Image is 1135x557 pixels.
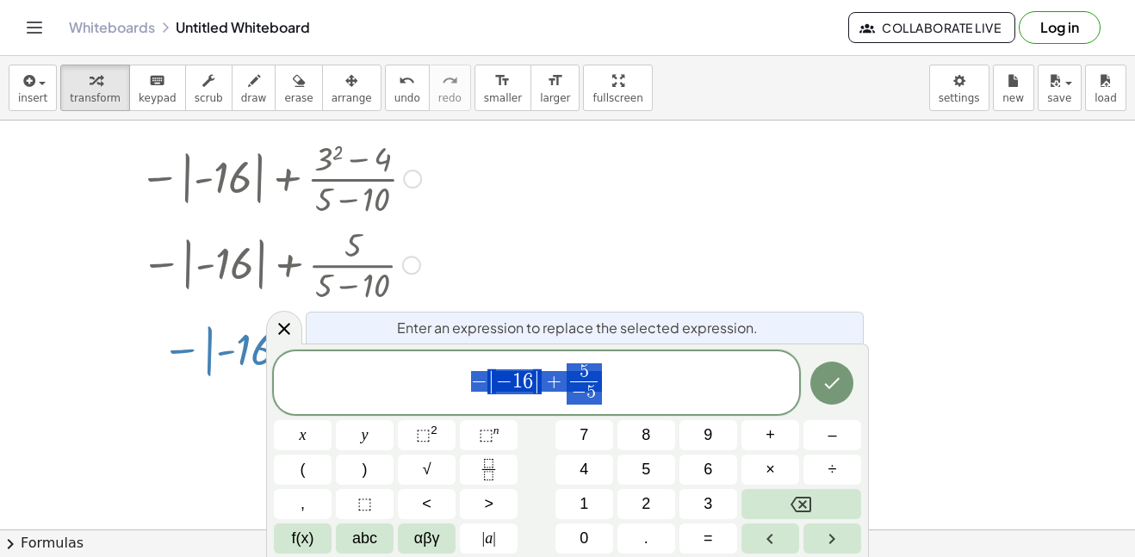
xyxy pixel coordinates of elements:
[300,424,307,447] span: x
[1002,92,1024,104] span: new
[766,424,775,447] span: +
[828,424,836,447] span: –
[195,92,223,104] span: scrub
[929,65,989,111] button: settings
[583,65,652,111] button: fullscreen
[69,19,155,36] a: Whiteboards
[644,527,648,550] span: .
[679,523,737,554] button: Equals
[474,65,531,111] button: format_sizesmaller
[394,92,420,104] span: undo
[939,92,980,104] span: settings
[617,455,675,485] button: 5
[352,527,377,550] span: abc
[496,371,512,392] span: −
[438,92,462,104] span: redo
[617,489,675,519] button: 2
[322,65,381,111] button: arrange
[460,420,518,450] button: Superscript
[274,455,332,485] button: (
[555,455,613,485] button: 4
[679,455,737,485] button: 6
[530,65,580,111] button: format_sizelarger
[493,529,496,547] span: |
[617,523,675,554] button: .
[21,14,48,41] button: Toggle navigation
[274,523,332,554] button: Functions
[741,420,799,450] button: Plus
[642,492,650,516] span: 2
[493,424,499,436] sup: n
[357,492,372,516] span: ⬚
[18,92,47,104] span: insert
[429,65,471,111] button: redoredo
[572,383,586,402] span: −
[284,92,313,104] span: erase
[679,489,737,519] button: 3
[301,458,306,481] span: (
[471,371,487,392] span: −
[423,458,431,481] span: √
[863,20,1001,35] span: Collaborate Live
[704,424,712,447] span: 9
[523,371,533,392] span: 6
[766,458,775,481] span: ×
[241,92,267,104] span: draw
[803,455,861,485] button: Divide
[1085,65,1126,111] button: load
[512,371,523,392] span: 1
[555,523,613,554] button: 0
[275,65,322,111] button: erase
[398,455,456,485] button: Square root
[679,420,737,450] button: 9
[1019,11,1101,44] button: Log in
[487,369,496,394] span: |
[542,371,567,392] span: +
[555,420,613,450] button: 7
[416,426,431,443] span: ⬚
[540,92,570,104] span: larger
[301,492,305,516] span: ,
[336,489,394,519] button: Placeholder
[580,527,588,550] span: 0
[363,458,368,481] span: )
[336,455,394,485] button: )
[274,420,332,450] button: x
[580,458,588,481] span: 4
[803,523,861,554] button: Right arrow
[547,71,563,91] i: format_size
[139,92,177,104] span: keypad
[533,369,542,394] span: |
[385,65,430,111] button: undoundo
[482,527,496,550] span: a
[332,92,372,104] span: arrange
[336,523,394,554] button: Alphabet
[362,424,369,447] span: y
[292,527,314,550] span: f(x)
[580,362,589,381] span: 5
[1047,92,1071,104] span: save
[479,426,493,443] span: ⬚
[803,420,861,450] button: Minus
[484,92,522,104] span: smaller
[185,65,233,111] button: scrub
[580,492,588,516] span: 1
[129,65,186,111] button: keyboardkeypad
[642,424,650,447] span: 8
[484,492,493,516] span: >
[398,489,456,519] button: Less than
[704,527,713,550] span: =
[232,65,276,111] button: draw
[336,420,394,450] button: y
[398,523,456,554] button: Greek alphabet
[580,424,588,447] span: 7
[741,523,799,554] button: Left arrow
[414,527,440,550] span: αβγ
[399,71,415,91] i: undo
[828,458,837,481] span: ÷
[586,383,596,402] span: 5
[422,492,431,516] span: <
[398,420,456,450] button: Squared
[617,420,675,450] button: 8
[431,424,437,436] sup: 2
